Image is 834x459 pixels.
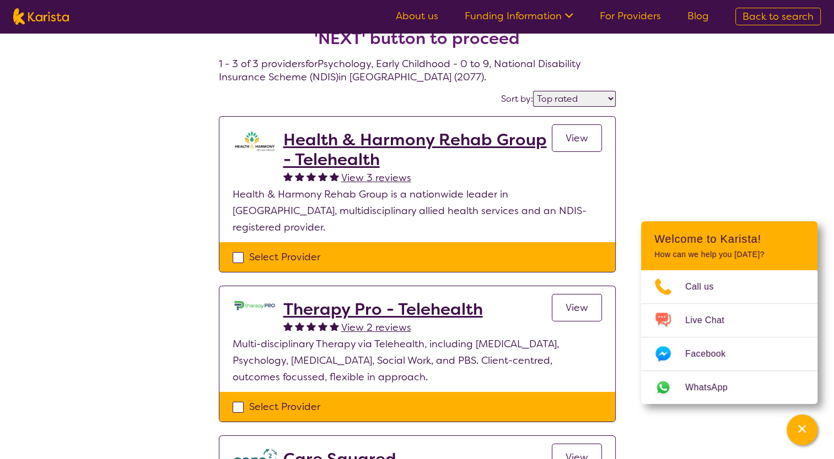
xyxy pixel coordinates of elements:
ul: Choose channel [641,270,817,404]
img: fullstar [330,321,339,331]
button: Channel Menu [787,414,817,445]
img: ztak9tblhgtrn1fit8ap.png [233,130,277,152]
a: Web link opens in a new tab. [641,371,817,404]
a: For Providers [600,9,661,23]
img: fullstar [306,321,316,331]
a: Funding Information [465,9,573,23]
a: Blog [687,9,709,23]
img: fullstar [306,172,316,181]
h2: Welcome to Karista! [654,232,804,245]
a: Back to search [735,8,821,25]
label: Sort by: [501,93,533,105]
div: Channel Menu [641,221,817,404]
img: fullstar [318,172,327,181]
span: Call us [685,278,727,295]
a: Health & Harmony Rehab Group - Telehealth [283,130,552,170]
img: fullstar [295,172,304,181]
a: View [552,294,602,321]
img: lehxprcbtunjcwin5sb4.jpg [233,299,277,312]
span: View [566,301,588,314]
a: Therapy Pro - Telehealth [283,299,483,319]
span: Live Chat [685,312,738,329]
img: fullstar [330,172,339,181]
img: fullstar [295,321,304,331]
span: View 3 reviews [341,171,411,184]
h2: Select one or more providers and click the 'NEXT' button to proceed [232,9,602,48]
img: fullstar [318,321,327,331]
a: View 2 reviews [341,319,411,336]
span: Facebook [685,346,739,362]
span: Back to search [742,10,814,23]
a: About us [396,9,438,23]
img: fullstar [283,172,293,181]
img: fullstar [283,321,293,331]
a: View [552,124,602,152]
a: View 3 reviews [341,170,411,186]
p: How can we help you [DATE]? [654,250,804,259]
span: View [566,132,588,145]
span: View 2 reviews [341,321,411,334]
p: Multi-disciplinary Therapy via Telehealth, including [MEDICAL_DATA], Psychology, [MEDICAL_DATA], ... [233,336,602,385]
img: Karista logo [13,8,69,25]
span: WhatsApp [685,379,741,396]
p: Health & Harmony Rehab Group is a nationwide leader in [GEOGRAPHIC_DATA], multidisciplinary allie... [233,186,602,236]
